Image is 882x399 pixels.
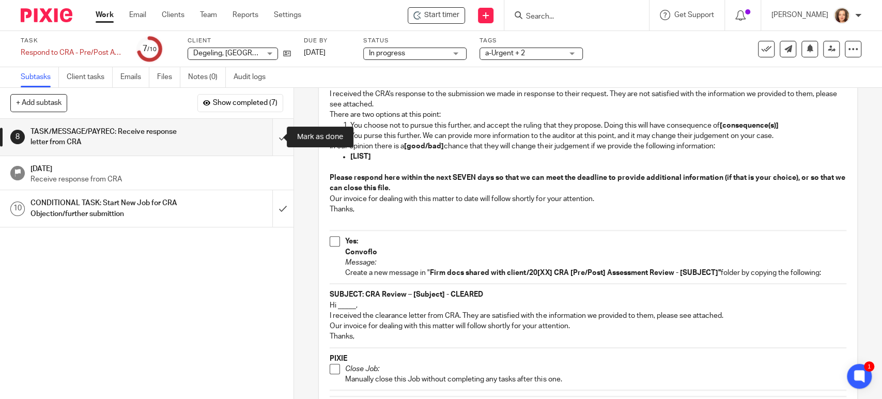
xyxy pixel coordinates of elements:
a: Reports [233,10,258,20]
strong: Yes: [345,238,358,245]
input: Search [525,12,618,22]
button: + Add subtask [10,94,67,112]
p: Create a new message in " folder by copying the following: [345,268,846,278]
div: 10 [10,202,25,216]
a: Subtasks [21,67,59,87]
em: Close Job: [345,365,379,373]
p: Thanks, [330,204,846,214]
a: Work [96,10,114,20]
p: There are two options at this point: [330,110,846,120]
div: Degeling, Jezzalyn - Respond to CRA - Pre/Post Assessment Review - CONVOFLO - SUBMISSION #1 [408,7,465,24]
span: In progress [369,50,405,57]
label: Tags [479,37,583,45]
img: Pixie [21,8,72,22]
div: 1 [864,361,874,372]
strong: Please respond here within the next SEVEN days so that we can meet the deadline to provide additi... [330,174,846,192]
a: Settings [274,10,301,20]
a: Team [200,10,217,20]
small: /10 [147,47,157,52]
span: Start timer [424,10,459,21]
div: Respond to CRA - Pre/Post Assessment Review - CONVOFLO - SUBMISSION #1 [21,48,124,58]
div: 7 [143,43,157,55]
strong: Convoflo [345,249,377,256]
a: Notes (0) [188,67,226,87]
strong: PIXIE [330,355,347,362]
label: Status [363,37,467,45]
a: Emails [120,67,149,87]
span: Get Support [674,11,714,19]
h1: CONDITIONAL TASK: Start New Job for CRA Objection/further submittion [30,195,185,222]
strong: [good/bad] [404,143,444,150]
a: Files [157,67,180,87]
p: Hi _____, [330,300,846,311]
h1: TASK/MESSAGE/PAYREC: Receive response letter from CRA [30,124,185,150]
a: Email [129,10,146,20]
p: Thanks, [330,331,846,342]
p: You choose not to pursue this further, and accept the ruling that they propose. Doing this will h... [350,120,846,131]
p: Manually close this Job without completing any tasks after this one. [345,374,846,385]
p: In our opinion there is a chance that they will change their judgement if we provide the followin... [330,141,846,151]
img: avatar-thumb.jpg [833,7,850,24]
button: Show completed (7) [197,94,283,112]
p: You purse this further. We can provide more information to the auditor at this point, and it may ... [350,131,846,141]
a: Audit logs [234,67,273,87]
h1: [DATE] [30,161,283,174]
a: Client tasks [67,67,113,87]
div: 8 [10,130,25,144]
p: I received the CRA's response to the submission we made in response to their request. They are no... [330,89,846,110]
label: Client [188,37,291,45]
p: I received the clearance letter from CRA. They are satisfied with the information we provided to ... [330,311,846,321]
label: Due by [304,37,350,45]
em: Message: [345,259,376,266]
p: Receive response from CRA [30,174,283,185]
label: Task [21,37,124,45]
span: [DATE] [304,49,326,56]
strong: Firm docs shared with client/20[XX] CRA [Pre/Post] Assessment Review - [SUBJECT]" [430,269,720,277]
p: Our invoice for dealing with this matter to date will follow shortly for your attention. [330,194,846,204]
strong: [LIST] [350,153,371,160]
p: [PERSON_NAME] [771,10,828,20]
span: Degeling, [GEOGRAPHIC_DATA] [193,50,297,57]
p: Our invoice for dealing with this matter will follow shortly for your attention. [330,321,846,331]
strong: SUBJECT: CRA Review – [Subject] - CLEARED [330,291,483,298]
span: Show completed (7) [213,99,277,108]
strong: [consequence(s)] [719,122,778,129]
a: Clients [162,10,184,20]
span: a-Urgent + 2 [485,50,525,57]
